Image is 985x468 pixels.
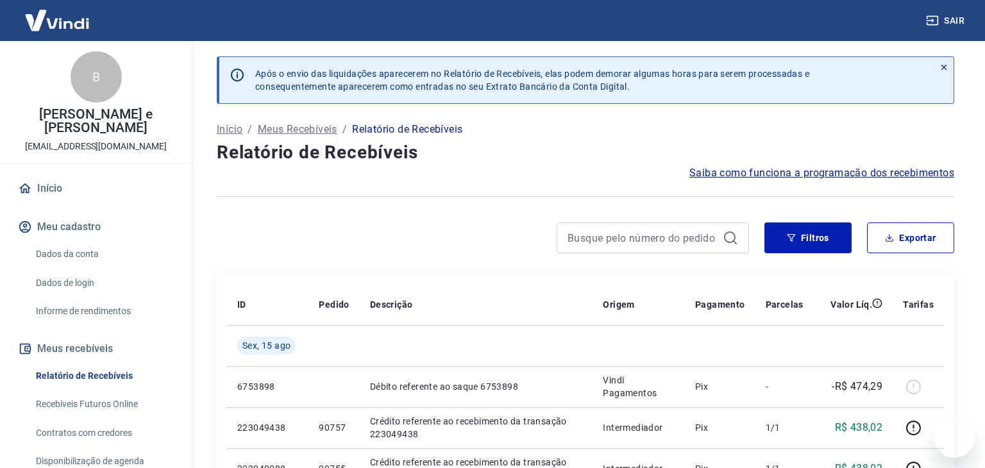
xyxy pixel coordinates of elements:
p: 6753898 [237,380,298,393]
p: Descrição [370,298,413,311]
p: / [248,122,252,137]
input: Busque pelo número do pedido [568,228,718,247]
a: Meus Recebíveis [258,122,337,137]
a: Informe de rendimentos [31,298,176,324]
p: Tarifas [903,298,934,311]
p: -R$ 474,29 [832,379,882,394]
p: - [766,380,804,393]
a: Contratos com credores [31,420,176,446]
p: / [342,122,347,137]
p: R$ 438,02 [835,420,883,435]
button: Meus recebíveis [15,335,176,363]
p: [EMAIL_ADDRESS][DOMAIN_NAME] [25,140,167,153]
a: Recebíveis Futuros Online [31,391,176,417]
p: Pix [695,380,745,393]
div: B [71,51,122,103]
iframe: Botão para abrir a janela de mensagens [934,417,975,458]
p: Parcelas [766,298,804,311]
p: Crédito referente ao recebimento da transação 223049438 [370,415,583,440]
button: Meu cadastro [15,213,176,241]
h4: Relatório de Recebíveis [217,140,954,165]
p: Pagamento [695,298,745,311]
a: Início [15,174,176,203]
span: Sex, 15 ago [242,339,290,352]
button: Sair [923,9,970,33]
a: Dados de login [31,270,176,296]
button: Exportar [867,222,954,253]
p: ID [237,298,246,311]
p: Pix [695,421,745,434]
a: Dados da conta [31,241,176,267]
p: Após o envio das liquidações aparecerem no Relatório de Recebíveis, elas podem demorar algumas ho... [255,67,809,93]
p: Relatório de Recebíveis [352,122,462,137]
p: Valor Líq. [830,298,872,311]
p: [PERSON_NAME] e [PERSON_NAME] [10,108,181,135]
button: Filtros [764,222,852,253]
p: 223049438 [237,421,298,434]
img: Vindi [15,1,99,40]
p: Pedido [319,298,349,311]
p: Origem [603,298,634,311]
a: Saiba como funciona a programação dos recebimentos [689,165,954,181]
p: Vindi Pagamentos [603,374,675,399]
p: Intermediador [603,421,675,434]
a: Início [217,122,242,137]
p: 1/1 [766,421,804,434]
a: Relatório de Recebíveis [31,363,176,389]
p: 90757 [319,421,349,434]
p: Débito referente ao saque 6753898 [370,380,583,393]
